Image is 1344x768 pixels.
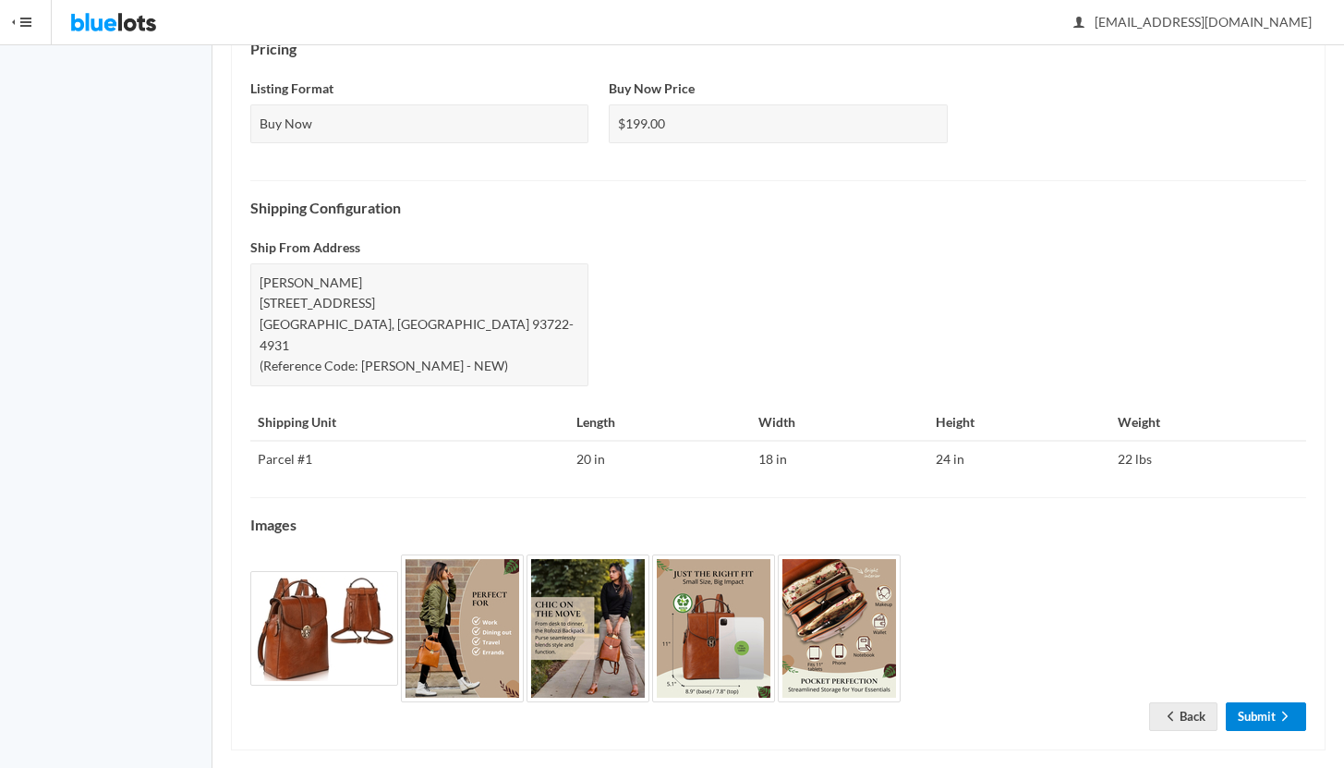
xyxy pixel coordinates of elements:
[778,555,901,702] img: df721947-2dd5-4a42-a6df-29f63ac38fcc-1733473923.jpg
[928,405,1111,442] th: Height
[1226,702,1306,731] a: Submitarrow forward
[250,517,1306,533] h4: Images
[250,263,588,386] div: [PERSON_NAME] [STREET_ADDRESS] [GEOGRAPHIC_DATA], [GEOGRAPHIC_DATA] 93722-4931 (Reference Code: [...
[250,200,1306,216] h4: Shipping Configuration
[751,441,927,478] td: 18 in
[751,405,927,442] th: Width
[250,79,333,100] label: Listing Format
[401,555,524,702] img: ec8fcff5-2553-40c4-815d-07e0976e50f0-1733473918.jpg
[250,104,588,144] div: Buy Now
[250,238,360,259] label: Ship From Address
[928,441,1111,478] td: 24 in
[569,405,752,442] th: Length
[250,405,569,442] th: Shipping Unit
[1149,702,1217,731] a: arrow backBack
[1070,15,1088,32] ion-icon: person
[250,441,569,478] td: Parcel #1
[1110,405,1306,442] th: Weight
[609,79,695,100] label: Buy Now Price
[1110,441,1306,478] td: 22 lbs
[250,41,1306,57] h4: Pricing
[250,571,398,686] img: cca5c31d-8638-4b29-99d5-a74d06f1755e-1733473918.jpg
[1074,14,1312,30] span: [EMAIL_ADDRESS][DOMAIN_NAME]
[1276,709,1294,726] ion-icon: arrow forward
[527,555,649,702] img: 7a4f674b-40b6-4ec2-90fc-836694665782-1733473920.jpg
[652,555,775,702] img: 05559bb1-a8bb-45f5-b725-4d1a4aa9cbe4-1733473922.jpg
[569,441,752,478] td: 20 in
[1161,709,1180,726] ion-icon: arrow back
[609,104,947,144] div: $199.00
